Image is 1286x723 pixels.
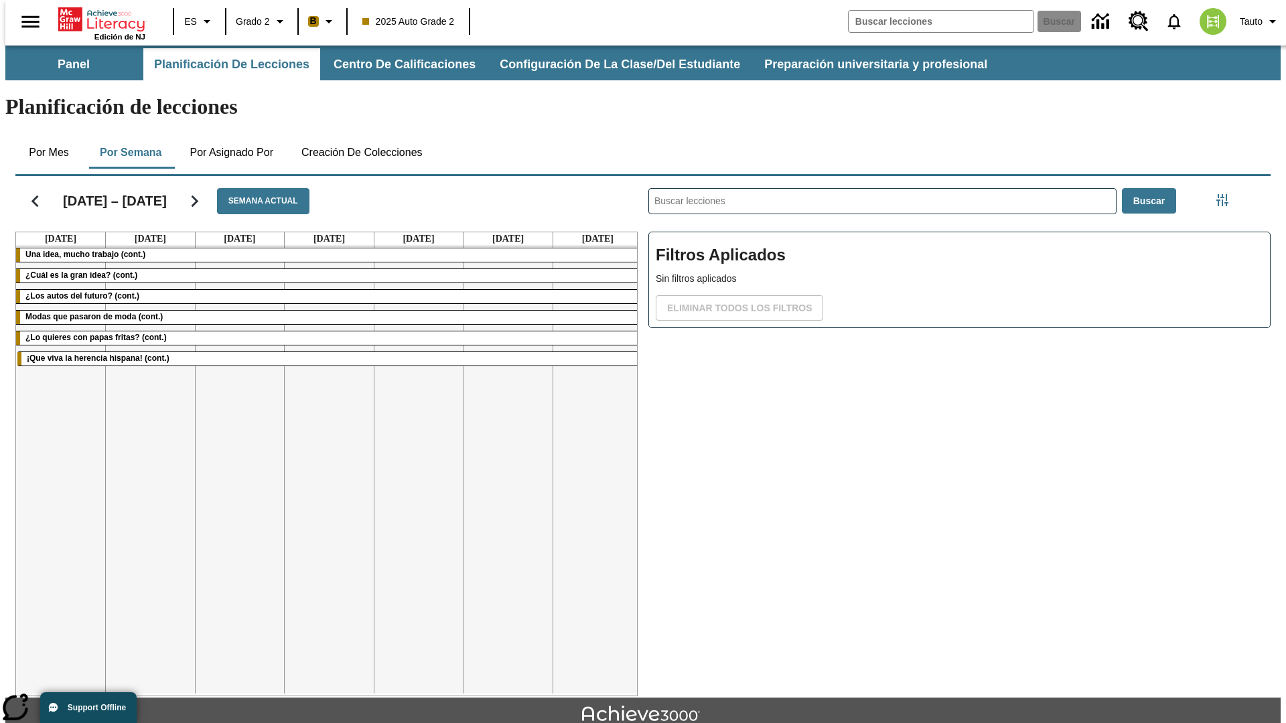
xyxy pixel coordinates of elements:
[25,333,167,342] span: ¿Lo quieres con papas fritas? (cont.)
[16,290,642,303] div: ¿Los autos del futuro? (cont.)
[311,232,348,246] a: 18 de septiembre de 2025
[7,48,141,80] button: Panel
[143,48,320,80] button: Planificación de lecciones
[58,5,145,41] div: Portada
[400,232,437,246] a: 19 de septiembre de 2025
[754,48,998,80] button: Preparación universitaria y profesional
[25,291,139,301] span: ¿Los autos del futuro? (cont.)
[5,48,999,80] div: Subbarra de navegación
[16,269,642,283] div: ¿Cuál es la gran idea? (cont.)
[18,184,52,218] button: Regresar
[40,692,137,723] button: Support Offline
[5,171,638,696] div: Calendario
[310,13,317,29] span: B
[217,188,309,214] button: Semana actual
[649,189,1116,214] input: Buscar lecciones
[1192,4,1234,39] button: Escoja un nuevo avatar
[1084,3,1121,40] a: Centro de información
[362,15,455,29] span: 2025 Auto Grade 2
[579,232,616,246] a: 21 de septiembre de 2025
[656,272,1263,286] p: Sin filtros aplicados
[89,137,172,169] button: Por semana
[15,137,82,169] button: Por mes
[230,9,293,33] button: Grado: Grado 2, Elige un grado
[1157,4,1192,39] a: Notificaciones
[27,353,169,363] span: ¡Que viva la herencia hispana! (cont.)
[1209,187,1236,214] button: Menú lateral de filtros
[184,15,197,29] span: ES
[303,9,342,33] button: Boost El color de la clase es anaranjado claro. Cambiar el color de la clase.
[1200,8,1226,35] img: avatar image
[179,137,284,169] button: Por asignado por
[489,48,751,80] button: Configuración de la clase/del estudiante
[236,15,270,29] span: Grado 2
[323,48,486,80] button: Centro de calificaciones
[1121,3,1157,39] a: Centro de recursos, Se abrirá en una pestaña nueva.
[178,9,221,33] button: Lenguaje: ES, Selecciona un idioma
[1122,188,1176,214] button: Buscar
[648,232,1271,328] div: Filtros Aplicados
[25,270,137,280] span: ¿Cuál es la gran idea? (cont.)
[221,232,258,246] a: 17 de septiembre de 2025
[849,11,1033,32] input: Buscar campo
[177,184,212,218] button: Seguir
[1240,15,1263,29] span: Tauto
[42,232,79,246] a: 15 de septiembre de 2025
[291,137,433,169] button: Creación de colecciones
[16,248,642,262] div: Una idea, mucho trabajo (cont.)
[94,33,145,41] span: Edición de NJ
[5,46,1281,80] div: Subbarra de navegación
[490,232,526,246] a: 20 de septiembre de 2025
[656,239,1263,272] h2: Filtros Aplicados
[25,312,163,321] span: Modas que pasaron de moda (cont.)
[638,171,1271,696] div: Buscar
[16,331,642,345] div: ¿Lo quieres con papas fritas? (cont.)
[132,232,169,246] a: 16 de septiembre de 2025
[5,94,1281,119] h1: Planificación de lecciones
[25,250,145,259] span: Una idea, mucho trabajo (cont.)
[17,352,641,366] div: ¡Que viva la herencia hispana! (cont.)
[11,2,50,42] button: Abrir el menú lateral
[68,703,126,712] span: Support Offline
[1234,9,1286,33] button: Perfil/Configuración
[63,193,167,209] h2: [DATE] – [DATE]
[16,311,642,324] div: Modas que pasaron de moda (cont.)
[58,6,145,33] a: Portada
